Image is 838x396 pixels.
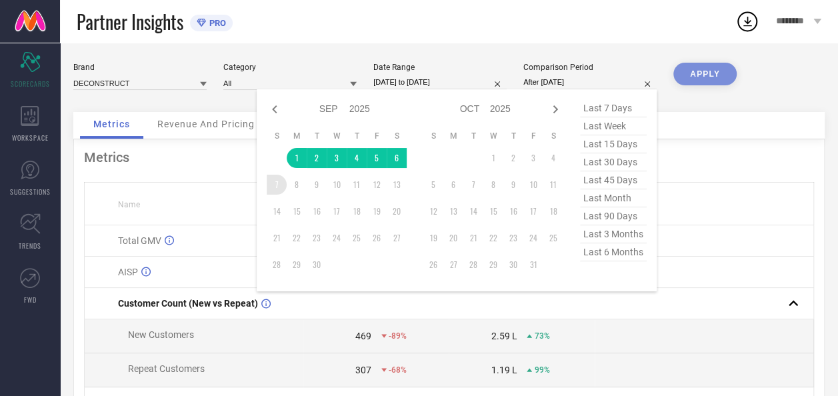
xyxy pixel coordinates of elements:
div: Metrics [84,149,814,165]
th: Tuesday [307,131,327,141]
td: Thu Sep 18 2025 [347,201,367,221]
td: Fri Oct 31 2025 [523,255,543,275]
th: Monday [443,131,463,141]
th: Saturday [387,131,407,141]
td: Fri Sep 12 2025 [367,175,387,195]
span: Total GMV [118,235,161,246]
td: Mon Sep 15 2025 [287,201,307,221]
span: SUGGESTIONS [10,187,51,197]
td: Mon Oct 06 2025 [443,175,463,195]
span: -89% [389,331,407,341]
td: Mon Sep 08 2025 [287,175,307,195]
td: Tue Sep 09 2025 [307,175,327,195]
div: Brand [73,63,207,72]
th: Saturday [543,131,563,141]
span: Revenue And Pricing [157,119,255,129]
td: Wed Oct 01 2025 [483,148,503,168]
th: Wednesday [327,131,347,141]
td: Fri Sep 19 2025 [367,201,387,221]
td: Fri Oct 03 2025 [523,148,543,168]
span: last 7 days [580,99,647,117]
td: Tue Oct 28 2025 [463,255,483,275]
td: Wed Sep 17 2025 [327,201,347,221]
span: last 6 months [580,243,647,261]
td: Thu Oct 23 2025 [503,228,523,248]
div: Category [223,63,357,72]
td: Mon Sep 01 2025 [287,148,307,168]
span: Metrics [93,119,130,129]
th: Sunday [267,131,287,141]
td: Tue Oct 21 2025 [463,228,483,248]
span: last 45 days [580,171,647,189]
td: Sat Sep 20 2025 [387,201,407,221]
th: Thursday [347,131,367,141]
td: Sun Sep 28 2025 [267,255,287,275]
div: Open download list [735,9,759,33]
th: Monday [287,131,307,141]
span: Repeat Customers [128,363,205,374]
span: New Customers [128,329,194,340]
td: Tue Oct 07 2025 [463,175,483,195]
td: Mon Sep 29 2025 [287,255,307,275]
span: Customer Count (New vs Repeat) [118,298,258,309]
td: Fri Oct 24 2025 [523,228,543,248]
td: Mon Sep 22 2025 [287,228,307,248]
div: Date Range [373,63,507,72]
input: Select comparison period [523,75,657,89]
td: Thu Sep 04 2025 [347,148,367,168]
span: SCORECARDS [11,79,50,89]
td: Thu Oct 30 2025 [503,255,523,275]
span: last 15 days [580,135,647,153]
td: Sat Sep 13 2025 [387,175,407,195]
td: Mon Oct 13 2025 [443,201,463,221]
div: 2.59 L [491,331,517,341]
td: Sun Oct 26 2025 [423,255,443,275]
th: Friday [523,131,543,141]
span: last 30 days [580,153,647,171]
td: Sat Sep 06 2025 [387,148,407,168]
span: 99% [534,365,549,375]
td: Wed Sep 24 2025 [327,228,347,248]
span: last 3 months [580,225,647,243]
td: Fri Oct 17 2025 [523,201,543,221]
td: Wed Oct 15 2025 [483,201,503,221]
td: Thu Oct 09 2025 [503,175,523,195]
div: Next month [547,101,563,117]
span: AISP [118,267,138,277]
th: Tuesday [463,131,483,141]
td: Tue Oct 14 2025 [463,201,483,221]
td: Tue Sep 23 2025 [307,228,327,248]
th: Thursday [503,131,523,141]
td: Sun Sep 21 2025 [267,228,287,248]
div: 1.19 L [491,365,517,375]
span: 73% [534,331,549,341]
div: 307 [355,365,371,375]
td: Tue Sep 02 2025 [307,148,327,168]
td: Sun Sep 14 2025 [267,201,287,221]
span: Name [118,200,140,209]
td: Thu Oct 02 2025 [503,148,523,168]
td: Wed Oct 08 2025 [483,175,503,195]
td: Mon Oct 20 2025 [443,228,463,248]
td: Tue Sep 16 2025 [307,201,327,221]
td: Sat Oct 25 2025 [543,228,563,248]
span: Partner Insights [77,8,183,35]
span: -68% [389,365,407,375]
span: last 90 days [580,207,647,225]
td: Sat Oct 04 2025 [543,148,563,168]
th: Friday [367,131,387,141]
span: PRO [206,18,226,28]
td: Sun Oct 12 2025 [423,201,443,221]
td: Thu Oct 16 2025 [503,201,523,221]
td: Tue Sep 30 2025 [307,255,327,275]
td: Wed Sep 03 2025 [327,148,347,168]
td: Fri Sep 05 2025 [367,148,387,168]
span: last month [580,189,647,207]
td: Wed Oct 29 2025 [483,255,503,275]
input: Select date range [373,75,507,89]
div: 469 [355,331,371,341]
span: last week [580,117,647,135]
span: WORKSPACE [12,133,49,143]
td: Wed Sep 10 2025 [327,175,347,195]
div: Comparison Period [523,63,657,72]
